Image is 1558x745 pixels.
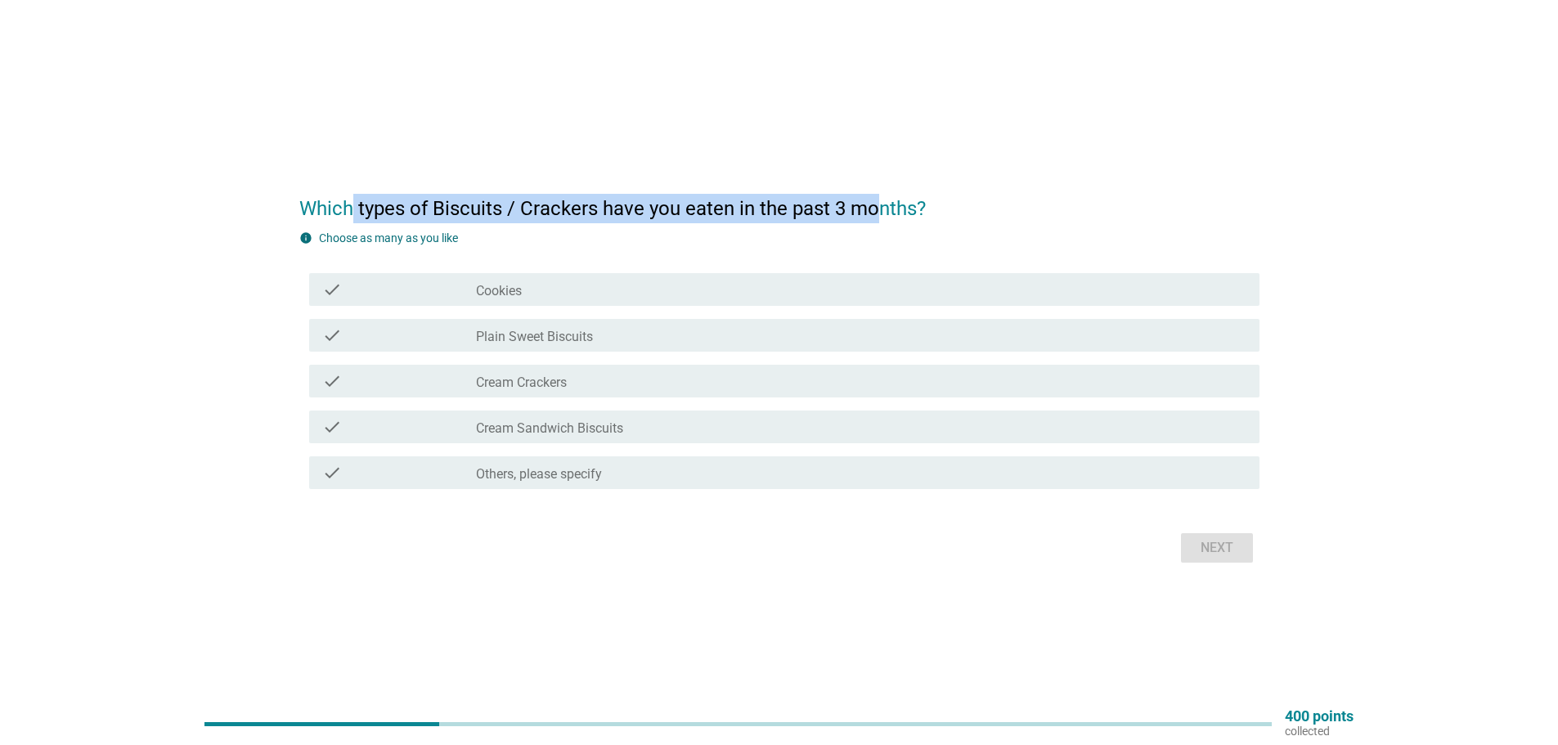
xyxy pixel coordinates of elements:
h2: Which types of Biscuits / Crackers have you eaten in the past 3 months? [299,177,1259,223]
label: Plain Sweet Biscuits [476,329,593,345]
i: check [322,325,342,345]
i: check [322,371,342,391]
label: Others, please specify [476,466,602,482]
label: Cookies [476,283,522,299]
i: info [299,231,312,245]
i: check [322,417,342,437]
p: collected [1285,724,1354,738]
i: check [322,463,342,482]
label: Cream Crackers [476,375,567,391]
i: check [322,280,342,299]
label: Choose as many as you like [319,231,458,245]
p: 400 points [1285,709,1354,724]
label: Cream Sandwich Biscuits [476,420,623,437]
